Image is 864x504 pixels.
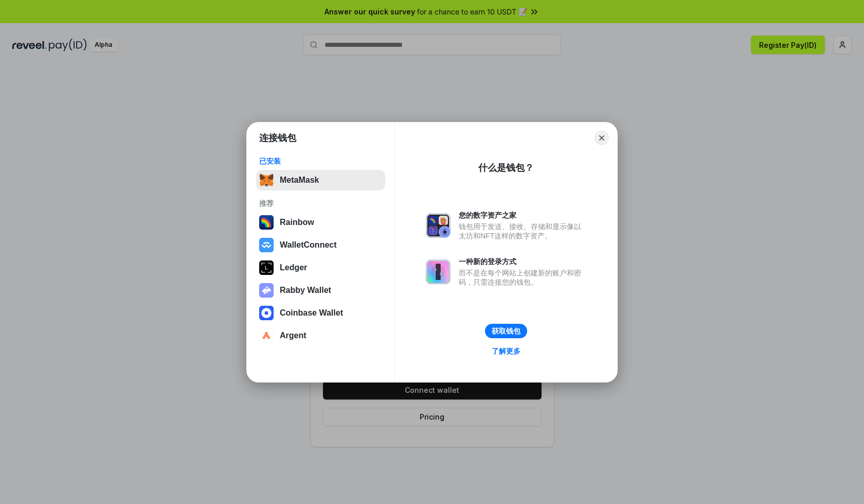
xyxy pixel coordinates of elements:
[259,132,296,144] h1: 连接钱包
[492,346,520,356] div: 了解更多
[256,280,385,301] button: Rabby Wallet
[459,257,586,266] div: 一种新的登录方式
[259,283,274,298] img: svg+xml,%3Csvg%20xmlns%3D%22http%3A%2F%2Fwww.w3.org%2F2000%2Fsvg%22%20fill%3D%22none%22%20viewBox...
[259,328,274,343] img: svg+xml,%3Csvg%20width%3D%2228%22%20height%3D%2228%22%20viewBox%3D%220%200%2028%2028%22%20fill%3D...
[256,212,385,233] button: Rainbow
[259,260,274,275] img: svg+xml,%3Csvg%20xmlns%3D%22http%3A%2F%2Fwww.w3.org%2F2000%2Fsvg%22%20width%3D%2228%22%20height%3...
[280,308,343,318] div: Coinbase Wallet
[426,213,451,238] img: svg+xml,%3Csvg%20xmlns%3D%22http%3A%2F%2Fwww.w3.org%2F2000%2Fsvg%22%20fill%3D%22none%22%20viewBox...
[256,257,385,278] button: Ledger
[259,306,274,320] img: svg+xml,%3Csvg%20width%3D%2228%22%20height%3D%2228%22%20viewBox%3D%220%200%2028%2028%22%20fill%3D...
[280,218,314,227] div: Rainbow
[485,324,527,338] button: 获取钱包
[256,235,385,255] button: WalletConnect
[485,344,527,358] a: 了解更多
[259,238,274,252] img: svg+xml,%3Csvg%20width%3D%2228%22%20height%3D%2228%22%20viewBox%3D%220%200%2028%2028%22%20fill%3D...
[256,325,385,346] button: Argent
[256,303,385,323] button: Coinbase Wallet
[459,222,586,240] div: 钱包用于发送、接收、存储和显示像以太坊和NFT这样的数字资产。
[492,326,520,336] div: 获取钱包
[426,259,451,284] img: svg+xml,%3Csvg%20xmlns%3D%22http%3A%2F%2Fwww.w3.org%2F2000%2Fsvg%22%20fill%3D%22none%22%20viewBox...
[459,211,586,220] div: 您的数字资产之家
[459,268,586,287] div: 而不是在每个网站上创建新的账户和密码，只需连接您的钱包。
[595,131,609,145] button: Close
[478,162,534,174] div: 什么是钱包？
[259,173,274,187] img: svg+xml,%3Csvg%20fill%3D%22none%22%20height%3D%2233%22%20viewBox%3D%220%200%2035%2033%22%20width%...
[280,176,319,185] div: MetaMask
[280,240,337,250] div: WalletConnect
[280,263,307,272] div: Ledger
[259,215,274,230] img: svg+xml,%3Csvg%20width%3D%22120%22%20height%3D%22120%22%20viewBox%3D%220%200%20120%20120%22%20fil...
[259,157,382,166] div: 已安装
[256,170,385,190] button: MetaMask
[259,199,382,208] div: 推荐
[280,331,307,340] div: Argent
[280,286,331,295] div: Rabby Wallet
